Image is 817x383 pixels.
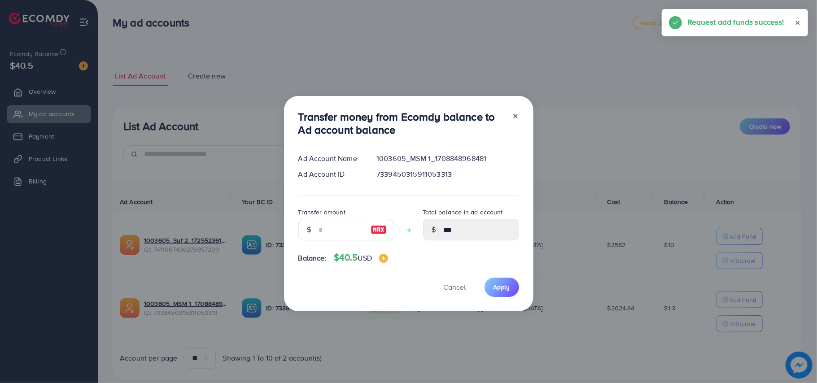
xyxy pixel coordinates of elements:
label: Total balance in ad account [423,208,503,217]
span: Cancel [444,282,466,292]
img: image [371,224,387,235]
span: USD [358,253,372,263]
h3: Transfer money from Ecomdy balance to Ad account balance [298,110,505,136]
div: 7339450315911053313 [369,169,526,179]
span: Balance: [298,253,327,263]
h5: Request add funds success! [687,16,784,28]
div: Ad Account Name [291,153,370,164]
button: Apply [485,278,519,297]
img: image [379,254,388,263]
button: Cancel [433,278,477,297]
div: Ad Account ID [291,169,370,179]
span: Apply [494,283,510,292]
h4: $40.5 [334,252,388,263]
div: 1003605_MSM 1_1708848968481 [369,153,526,164]
label: Transfer amount [298,208,345,217]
